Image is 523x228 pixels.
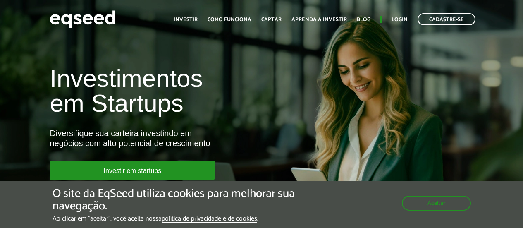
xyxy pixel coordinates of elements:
div: Diversifique sua carteira investindo em negócios com alto potencial de crescimento [50,128,299,148]
a: Blog [357,17,370,22]
h1: Investimentos em Startups [50,66,299,116]
a: Aprenda a investir [291,17,347,22]
p: Ao clicar em "aceitar", você aceita nossa . [53,215,303,223]
a: Login [392,17,408,22]
a: Investir [174,17,198,22]
a: Cadastre-se [418,13,475,25]
a: Investir em startups [50,161,215,180]
button: Aceitar [402,196,471,211]
img: EqSeed [50,8,116,30]
a: Captar [261,17,282,22]
a: Como funciona [208,17,251,22]
h5: O site da EqSeed utiliza cookies para melhorar sua navegação. [53,187,303,213]
a: política de privacidade e de cookies [162,216,257,223]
